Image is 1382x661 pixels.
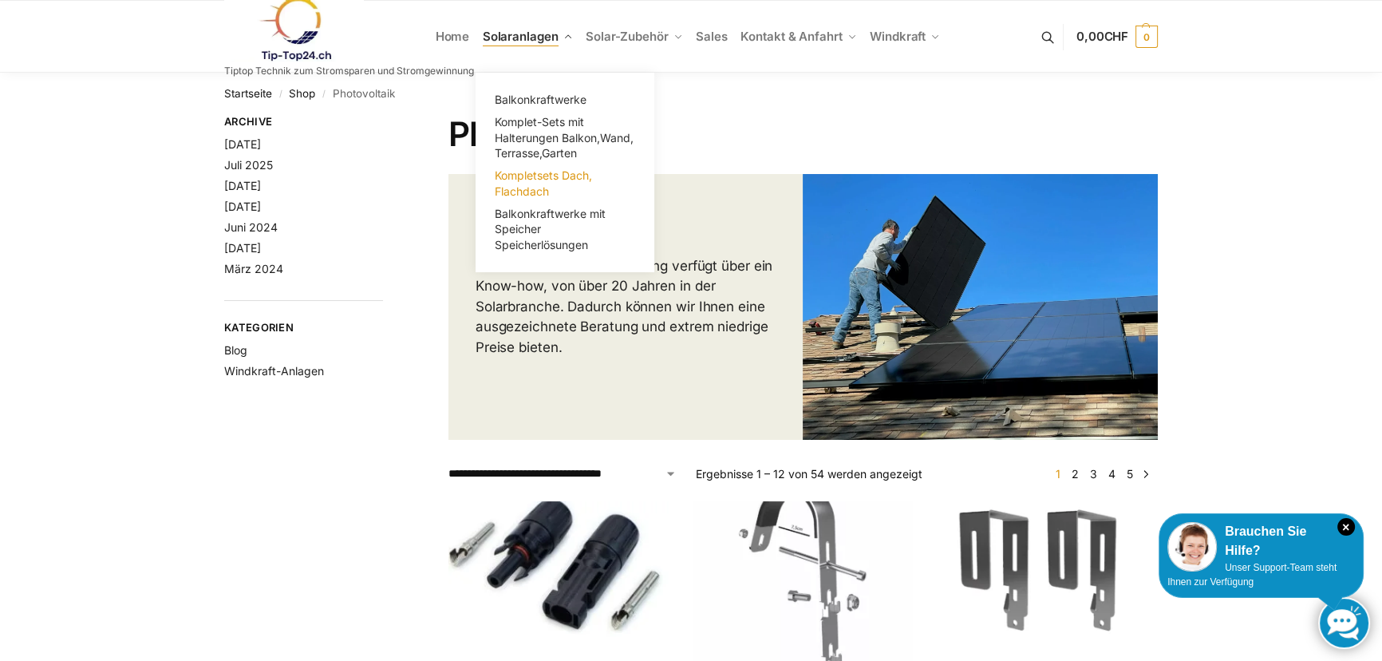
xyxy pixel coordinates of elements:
[272,88,289,101] span: /
[1046,465,1158,482] nav: Produkt-Seitennummerierung
[495,115,634,160] span: Komplet-Sets mit Halterungen Balkon,Wand, Terrasse,Garten
[383,115,393,133] button: Close filters
[1167,522,1355,560] div: Brauchen Sie Hilfe?
[734,1,863,73] a: Kontakt & Anfahrt
[1135,26,1158,48] span: 0
[1167,562,1337,588] span: Unser Support-Team steht Ihnen zur Verfügung
[740,29,842,44] span: Kontakt & Anfahrt
[1123,467,1137,481] a: Seite 5
[863,1,947,73] a: Windkraft
[224,220,278,234] a: Juni 2024
[224,73,1158,114] nav: Breadcrumb
[224,158,273,172] a: Juli 2025
[495,93,586,106] span: Balkonkraftwerke
[224,343,247,357] a: Blog
[224,262,283,275] a: März 2024
[224,137,261,151] a: [DATE]
[495,207,606,251] span: Balkonkraftwerke mit Speicher Speicherlösungen
[1104,29,1128,44] span: CHF
[1337,518,1355,536] i: Schließen
[224,200,261,213] a: [DATE]
[586,29,669,44] span: Solar-Zubehör
[579,1,689,73] a: Solar-Zubehör
[448,114,1158,154] h1: Photovoltaik
[1086,467,1101,481] a: Seite 3
[224,364,324,378] a: Windkraft-Anlagen
[224,179,261,192] a: [DATE]
[315,88,332,101] span: /
[803,174,1158,440] img: Photovoltaik Dachanlagen
[696,465,922,482] p: Ergebnisse 1 – 12 von 54 werden angezeigt
[224,241,261,255] a: [DATE]
[485,164,645,203] a: Kompletsets Dach, Flachdach
[483,29,559,44] span: Solaranlagen
[1076,29,1128,44] span: 0,00
[1052,467,1064,481] span: Seite 1
[870,29,926,44] span: Windkraft
[1068,467,1083,481] a: Seite 2
[495,168,592,198] span: Kompletsets Dach, Flachdach
[1076,13,1158,61] a: 0,00CHF 0
[476,1,578,73] a: Solaranlagen
[696,29,728,44] span: Sales
[289,87,315,100] a: Shop
[485,203,645,256] a: Balkonkraftwerke mit Speicher Speicherlösungen
[689,1,734,73] a: Sales
[485,89,645,111] a: Balkonkraftwerke
[224,320,383,336] span: Kategorien
[224,87,272,100] a: Startseite
[1167,522,1217,572] img: Customer service
[476,256,776,358] p: Unsere Photovoltaik Abteilung verfügt über ein Know-how, von über 20 Jahren in der Solarbranche. ...
[1140,465,1152,482] a: →
[224,66,474,76] p: Tiptop Technik zum Stromsparen und Stromgewinnung
[224,114,383,130] span: Archive
[448,465,677,482] select: Shop-Reihenfolge
[1104,467,1119,481] a: Seite 4
[485,111,645,164] a: Komplet-Sets mit Halterungen Balkon,Wand, Terrasse,Garten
